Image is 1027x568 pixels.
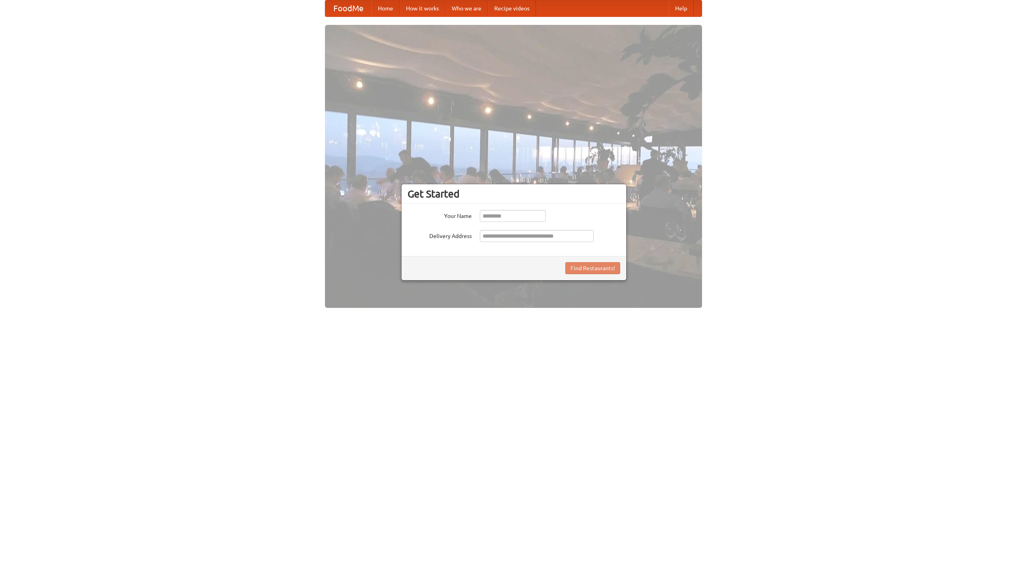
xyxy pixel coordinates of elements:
button: Find Restaurants! [565,262,620,274]
h3: Get Started [408,188,620,200]
a: Who we are [445,0,488,16]
a: Recipe videos [488,0,536,16]
label: Your Name [408,210,472,220]
a: FoodMe [325,0,371,16]
a: Home [371,0,400,16]
a: How it works [400,0,445,16]
label: Delivery Address [408,230,472,240]
a: Help [669,0,694,16]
